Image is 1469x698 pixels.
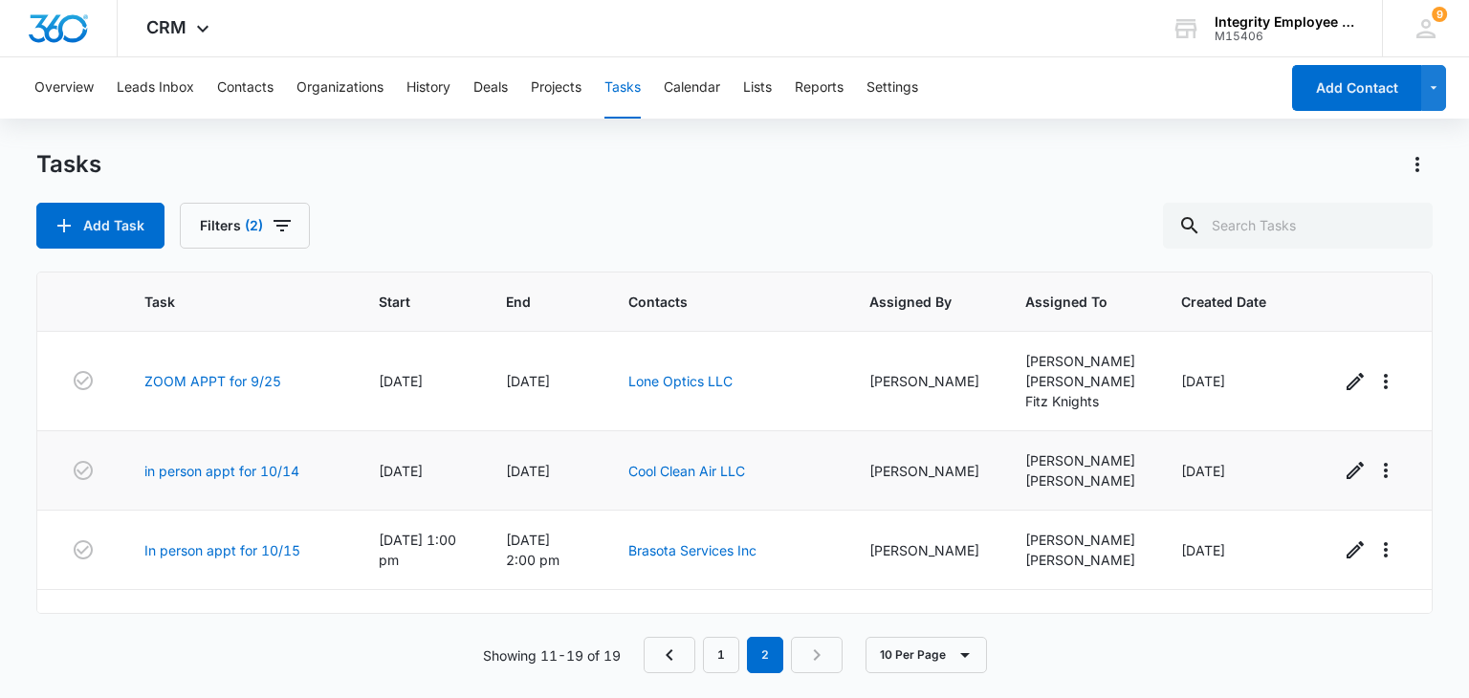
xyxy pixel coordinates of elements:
a: Page 1 [703,637,739,673]
div: [PERSON_NAME] [869,371,979,391]
button: Filters(2) [180,203,310,249]
em: 2 [747,637,783,673]
div: [PERSON_NAME] [1025,550,1135,570]
div: account id [1215,30,1354,43]
button: Add Task [36,203,164,249]
span: Assigned To [1025,292,1107,312]
a: in person appt for 10/14 [144,461,299,481]
div: [PERSON_NAME] [869,540,979,560]
span: End [506,292,555,312]
button: Projects [531,57,581,119]
span: [DATE] [379,463,423,479]
span: [DATE] [379,373,423,389]
div: account name [1215,14,1354,30]
span: [DATE] 1:00 pm [379,532,456,568]
span: 9 [1432,7,1447,22]
span: Created Date [1181,292,1266,312]
span: [DATE] [506,463,550,479]
button: Overview [34,57,94,119]
button: Calendar [664,57,720,119]
span: [DATE] [506,373,550,389]
button: Settings [866,57,918,119]
button: Contacts [217,57,274,119]
a: Lone Optics LLC [628,373,733,389]
button: Add Contact [1292,65,1421,111]
div: [PERSON_NAME] [869,461,979,481]
button: Organizations [296,57,384,119]
span: (2) [245,219,263,232]
span: Task [144,292,305,312]
button: Deals [473,57,508,119]
span: [DATE] 2:00 pm [506,532,559,568]
button: 10 Per Page [866,637,987,673]
span: [DATE] [1181,463,1225,479]
button: Reports [795,57,844,119]
span: Contacts [628,292,795,312]
button: Tasks [604,57,641,119]
input: Search Tasks [1163,203,1433,249]
a: Brasota Services Inc [628,542,756,558]
span: [DATE] [1181,542,1225,558]
button: Lists [743,57,772,119]
div: [PERSON_NAME] [1025,371,1135,391]
a: ZOOM APPT for 9/25 [144,371,281,391]
nav: Pagination [644,637,843,673]
a: In person appt for 10/15 [144,540,300,560]
span: CRM [146,17,186,37]
p: Showing 11-19 of 19 [483,645,621,665]
button: Actions [1402,149,1433,180]
div: notifications count [1432,7,1447,22]
span: Assigned By [869,292,952,312]
div: [PERSON_NAME] [1025,351,1135,371]
span: [DATE] 11:00 am [506,611,567,647]
div: Fitz Knights [1025,391,1135,411]
div: [PERSON_NAME] [1025,609,1135,629]
button: Leads Inbox [117,57,194,119]
a: Previous Page [644,637,695,673]
div: [PERSON_NAME] [1025,450,1135,470]
span: [DATE] [1181,373,1225,389]
a: Cool Clean Air LLC [628,463,745,479]
button: History [406,57,450,119]
div: [PERSON_NAME] [1025,530,1135,550]
h1: Tasks [36,150,101,179]
div: [PERSON_NAME] [1025,470,1135,491]
span: Start [379,292,431,312]
span: [DATE] 10:00 am [379,611,440,647]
